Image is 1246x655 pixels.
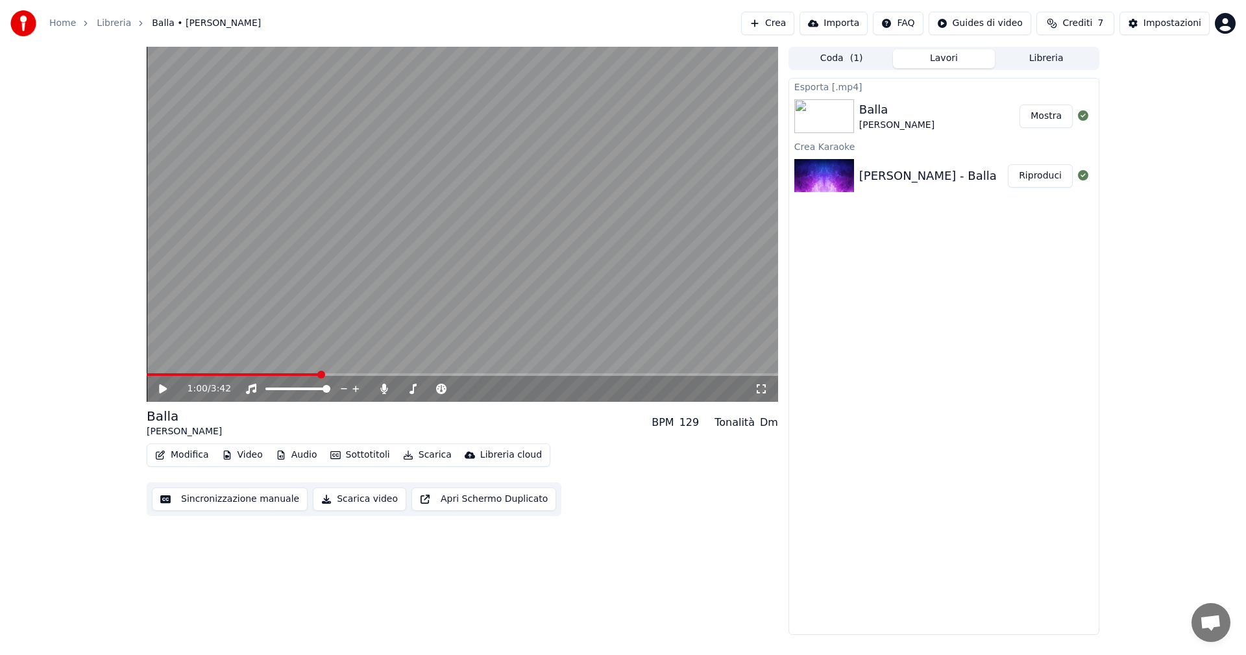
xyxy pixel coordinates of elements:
[850,52,863,65] span: ( 1 )
[789,79,1099,94] div: Esporta [.mp4]
[211,382,231,395] span: 3:42
[760,415,778,430] div: Dm
[325,446,395,464] button: Sottotitoli
[49,17,76,30] a: Home
[313,488,406,511] button: Scarica video
[188,382,208,395] span: 1:00
[652,415,674,430] div: BPM
[800,12,868,35] button: Importa
[147,407,222,425] div: Balla
[1008,164,1073,188] button: Riproduci
[873,12,923,35] button: FAQ
[1097,17,1103,30] span: 7
[480,449,542,462] div: Libreria cloud
[995,49,1097,68] button: Libreria
[929,12,1031,35] button: Guides di video
[152,17,261,30] span: Balla • [PERSON_NAME]
[741,12,794,35] button: Crea
[188,382,219,395] div: /
[859,167,997,185] div: [PERSON_NAME] - Balla
[789,138,1099,154] div: Crea Karaoke
[893,49,996,68] button: Lavori
[217,446,268,464] button: Video
[147,425,222,438] div: [PERSON_NAME]
[49,17,261,30] nav: breadcrumb
[10,10,36,36] img: youka
[679,415,700,430] div: 129
[715,415,755,430] div: Tonalità
[97,17,131,30] a: Libreria
[398,446,457,464] button: Scarica
[271,446,323,464] button: Audio
[1062,17,1092,30] span: Crediti
[859,119,934,132] div: [PERSON_NAME]
[1119,12,1210,35] button: Impostazioni
[859,101,934,119] div: Balla
[1020,105,1073,128] button: Mostra
[150,446,214,464] button: Modifica
[790,49,893,68] button: Coda
[1143,17,1201,30] div: Impostazioni
[1191,603,1230,642] a: Aprire la chat
[152,488,308,511] button: Sincronizzazione manuale
[411,488,556,511] button: Apri Schermo Duplicato
[1036,12,1114,35] button: Crediti7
